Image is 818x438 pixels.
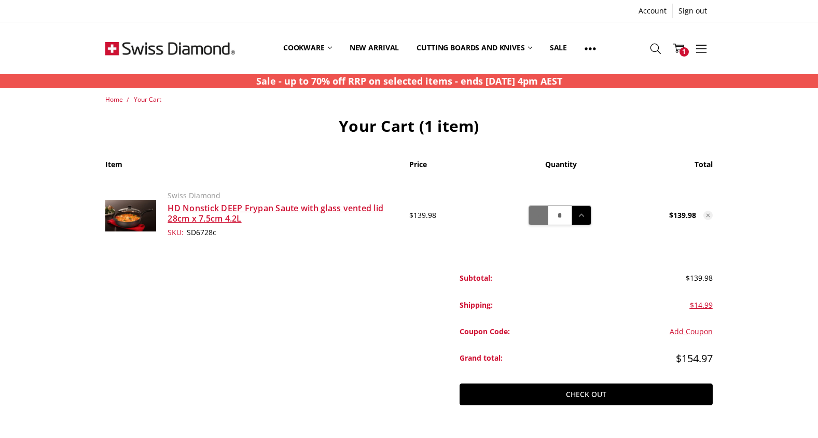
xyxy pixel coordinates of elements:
iframe: PayPal-paypal [583,416,713,437]
p: Swiss Diamond [168,190,397,201]
a: Show All [576,25,605,72]
a: Home [105,95,123,104]
a: Sign out [673,4,713,18]
a: Check out [460,384,713,405]
dd: SD6728c [168,227,397,238]
th: Price [409,159,510,178]
a: New arrival [341,25,408,71]
a: 1 [667,35,690,61]
a: $14.99 [690,300,713,310]
dt: SKU: [168,227,184,238]
strong: $139.98 [669,210,696,220]
a: Account [633,4,672,18]
strong: Shipping: [460,300,493,310]
th: Total [612,159,713,178]
h1: Your Cart (1 item) [105,116,712,136]
strong: Grand total: [460,353,503,363]
img: Free Shipping On Every Order [105,22,235,74]
a: HD Nonstick DEEP Frypan Saute with glass vented lid 28cm x 7.5cm 4.2L [168,202,383,224]
strong: Coupon Code: [460,326,510,336]
th: Quantity [510,159,612,178]
span: $139.98 [686,273,713,283]
strong: Subtotal: [460,273,492,283]
span: $154.97 [676,351,713,365]
a: Cutting boards and knives [408,25,541,71]
a: Cookware [274,25,341,71]
a: Your Cart [134,95,161,104]
button: Add Coupon [670,326,713,337]
span: 1 [680,47,689,57]
a: Sale [541,25,576,71]
span: $139.98 [409,210,436,220]
strong: Sale - up to 70% off RRP on selected items - ends [DATE] 4pm AEST [256,75,562,87]
img: HD Nonstick DEEP Frypan Saute with glass vented lid 28cm x 7.5cm 4.2L [105,200,156,231]
th: Item [105,159,409,178]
